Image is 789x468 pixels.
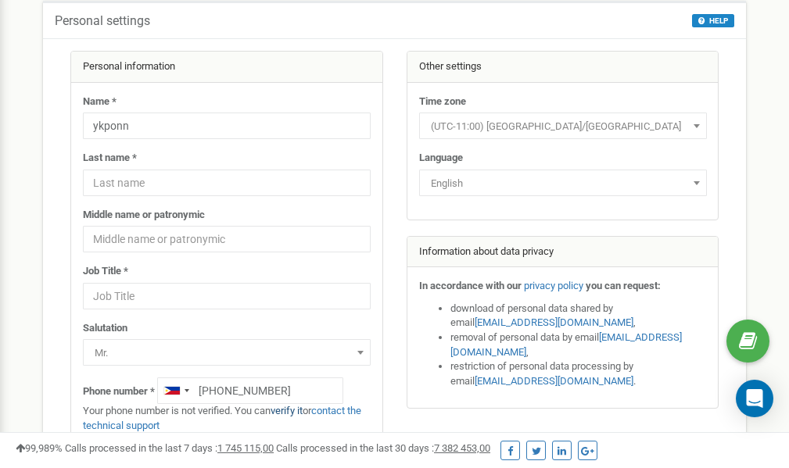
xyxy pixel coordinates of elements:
[158,378,194,403] div: Telephone country code
[450,331,682,358] a: [EMAIL_ADDRESS][DOMAIN_NAME]
[83,264,128,279] label: Job Title *
[736,380,773,417] div: Open Intercom Messenger
[419,151,463,166] label: Language
[419,170,707,196] span: English
[450,330,707,359] li: removal of personal data by email ,
[83,151,137,166] label: Last name *
[83,321,127,336] label: Salutation
[407,52,719,83] div: Other settings
[276,442,490,454] span: Calls processed in the last 30 days :
[83,405,361,431] a: contact the technical support
[524,280,583,291] a: privacy policy
[65,442,274,454] span: Calls processed in the last 7 days :
[419,280,522,291] strong: In accordance with our
[271,405,303,416] a: verify it
[586,280,661,291] strong: you can request:
[475,375,633,387] a: [EMAIL_ADDRESS][DOMAIN_NAME]
[157,377,343,404] input: +1-800-555-55-55
[425,173,701,195] span: English
[83,95,117,109] label: Name *
[83,208,205,223] label: Middle name or patronymic
[425,116,701,138] span: (UTC-11:00) Pacific/Midway
[692,14,734,27] button: HELP
[83,226,371,252] input: Middle name or patronymic
[83,339,371,366] span: Mr.
[55,14,150,28] h5: Personal settings
[407,237,719,268] div: Information about data privacy
[83,404,371,433] p: Your phone number is not verified. You can or
[83,283,371,309] input: Job Title
[434,442,490,454] u: 7 382 453,00
[83,113,371,139] input: Name
[83,384,155,399] label: Phone number *
[88,342,365,364] span: Mr.
[419,113,707,139] span: (UTC-11:00) Pacific/Midway
[83,170,371,196] input: Last name
[419,95,466,109] label: Time zone
[71,52,382,83] div: Personal information
[16,442,63,454] span: 99,989%
[475,316,633,328] a: [EMAIL_ADDRESS][DOMAIN_NAME]
[450,302,707,330] li: download of personal data shared by email ,
[450,359,707,388] li: restriction of personal data processing by email .
[217,442,274,454] u: 1 745 115,00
